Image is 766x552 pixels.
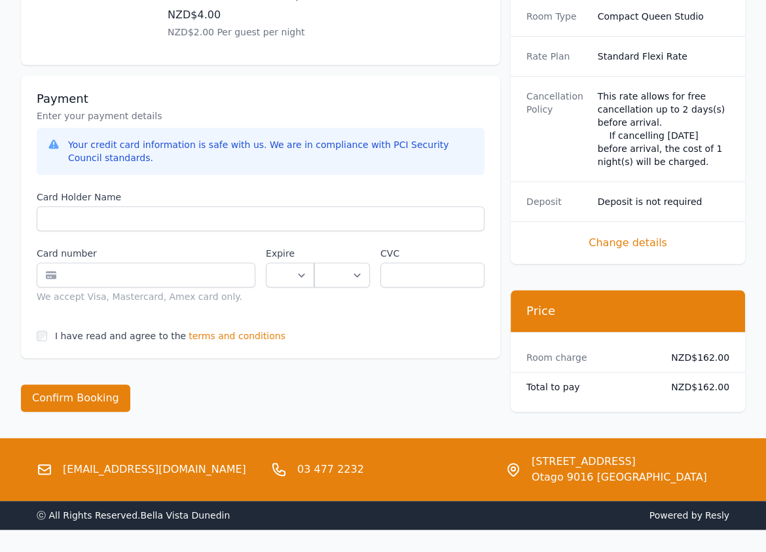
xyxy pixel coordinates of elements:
dt: Cancellation Policy [526,90,587,168]
dd: NZD$162.00 [668,351,729,364]
dd: Standard Flexi Rate [598,50,729,63]
h3: Price [526,303,729,319]
label: Card number [37,247,255,260]
a: Resly [705,510,729,521]
h3: Payment [37,91,484,107]
dt: Room charge [526,351,658,364]
a: 03 477 2232 [297,462,364,477]
dt: Total to pay [526,380,658,394]
button: Confirm Booking [21,384,130,412]
label: Expire [266,247,314,260]
p: Enter your payment details [37,109,484,122]
dt: Rate Plan [526,50,587,63]
div: We accept Visa, Mastercard, Amex card only. [37,290,255,303]
label: Card Holder Name [37,191,484,204]
span: [STREET_ADDRESS] [532,454,707,469]
a: [EMAIL_ADDRESS][DOMAIN_NAME] [63,462,246,477]
span: terms and conditions [189,329,285,342]
span: ⓒ All Rights Reserved. Bella Vista Dunedin [37,510,230,521]
p: NZD$2.00 Per guest per night [168,26,401,39]
span: Otago 9016 [GEOGRAPHIC_DATA] [532,469,707,485]
dd: Deposit is not required [598,195,729,208]
dd: NZD$162.00 [668,380,729,394]
div: Your credit card information is safe with us. We are in compliance with PCI Security Council stan... [68,138,474,164]
dt: Room Type [526,10,587,23]
label: . [314,247,370,260]
span: Change details [526,235,729,251]
label: I have read and agree to the [55,331,186,341]
div: This rate allows for free cancellation up to 2 days(s) before arrival. If cancelling [DATE] befor... [598,90,729,168]
p: NZD$4.00 [168,7,401,23]
dd: Compact Queen Studio [598,10,729,23]
dt: Deposit [526,195,587,208]
label: CVC [380,247,484,260]
span: Powered by [388,509,729,522]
